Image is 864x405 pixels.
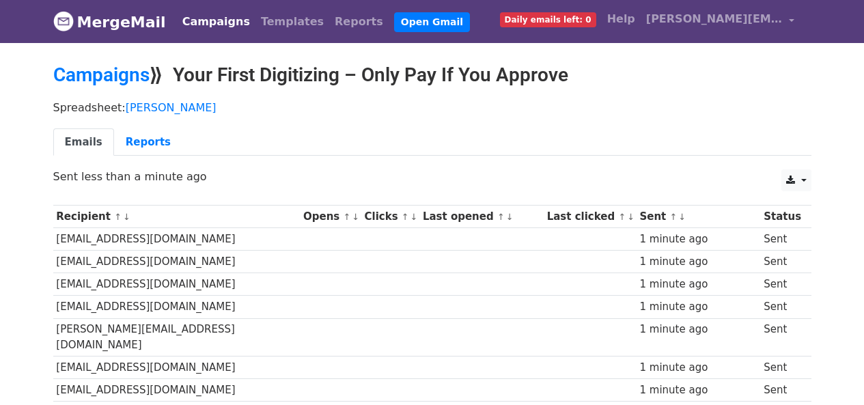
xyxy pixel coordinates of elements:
div: 1 minute ago [639,299,757,315]
td: [EMAIL_ADDRESS][DOMAIN_NAME] [53,228,301,251]
a: Campaigns [53,64,150,86]
th: Recipient [53,206,301,228]
th: Clicks [361,206,419,228]
div: 1 minute ago [639,322,757,337]
th: Last clicked [544,206,637,228]
td: [EMAIL_ADDRESS][DOMAIN_NAME] [53,251,301,273]
th: Opens [300,206,361,228]
td: [EMAIL_ADDRESS][DOMAIN_NAME] [53,379,301,402]
a: ↑ [343,212,350,222]
td: Sent [760,228,804,251]
a: ↑ [497,212,505,222]
a: ↓ [123,212,130,222]
th: Last opened [419,206,544,228]
th: Sent [637,206,761,228]
a: ↓ [678,212,686,222]
a: Open Gmail [394,12,470,32]
a: Campaigns [177,8,255,36]
div: 1 minute ago [639,360,757,376]
th: Status [760,206,804,228]
a: ↓ [627,212,635,222]
a: Reports [114,128,182,156]
a: ↓ [410,212,418,222]
td: Sent [760,251,804,273]
td: [EMAIL_ADDRESS][DOMAIN_NAME] [53,296,301,318]
a: Daily emails left: 0 [494,5,602,33]
div: 1 minute ago [639,382,757,398]
td: [PERSON_NAME][EMAIL_ADDRESS][DOMAIN_NAME] [53,318,301,357]
a: ↑ [402,212,409,222]
td: Sent [760,318,804,357]
a: [PERSON_NAME] [126,101,217,114]
a: Templates [255,8,329,36]
a: ↑ [114,212,122,222]
td: Sent [760,357,804,379]
p: Sent less than a minute ago [53,169,811,184]
span: Daily emails left: 0 [500,12,596,27]
a: ↓ [506,212,514,222]
a: ↑ [670,212,678,222]
p: Spreadsheet: [53,100,811,115]
div: 1 minute ago [639,254,757,270]
img: MergeMail logo [53,11,74,31]
td: [EMAIL_ADDRESS][DOMAIN_NAME] [53,273,301,296]
td: [EMAIL_ADDRESS][DOMAIN_NAME] [53,357,301,379]
div: 1 minute ago [639,277,757,292]
a: Help [602,5,641,33]
a: ↓ [352,212,359,222]
span: [PERSON_NAME][EMAIL_ADDRESS][DOMAIN_NAME] [646,11,783,27]
a: MergeMail [53,8,166,36]
a: Emails [53,128,114,156]
td: Sent [760,273,804,296]
a: [PERSON_NAME][EMAIL_ADDRESS][DOMAIN_NAME] [641,5,800,38]
a: Reports [329,8,389,36]
td: Sent [760,379,804,402]
div: 1 minute ago [639,232,757,247]
a: ↑ [618,212,626,222]
td: Sent [760,296,804,318]
h2: ⟫ Your First Digitizing – Only Pay If You Approve [53,64,811,87]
